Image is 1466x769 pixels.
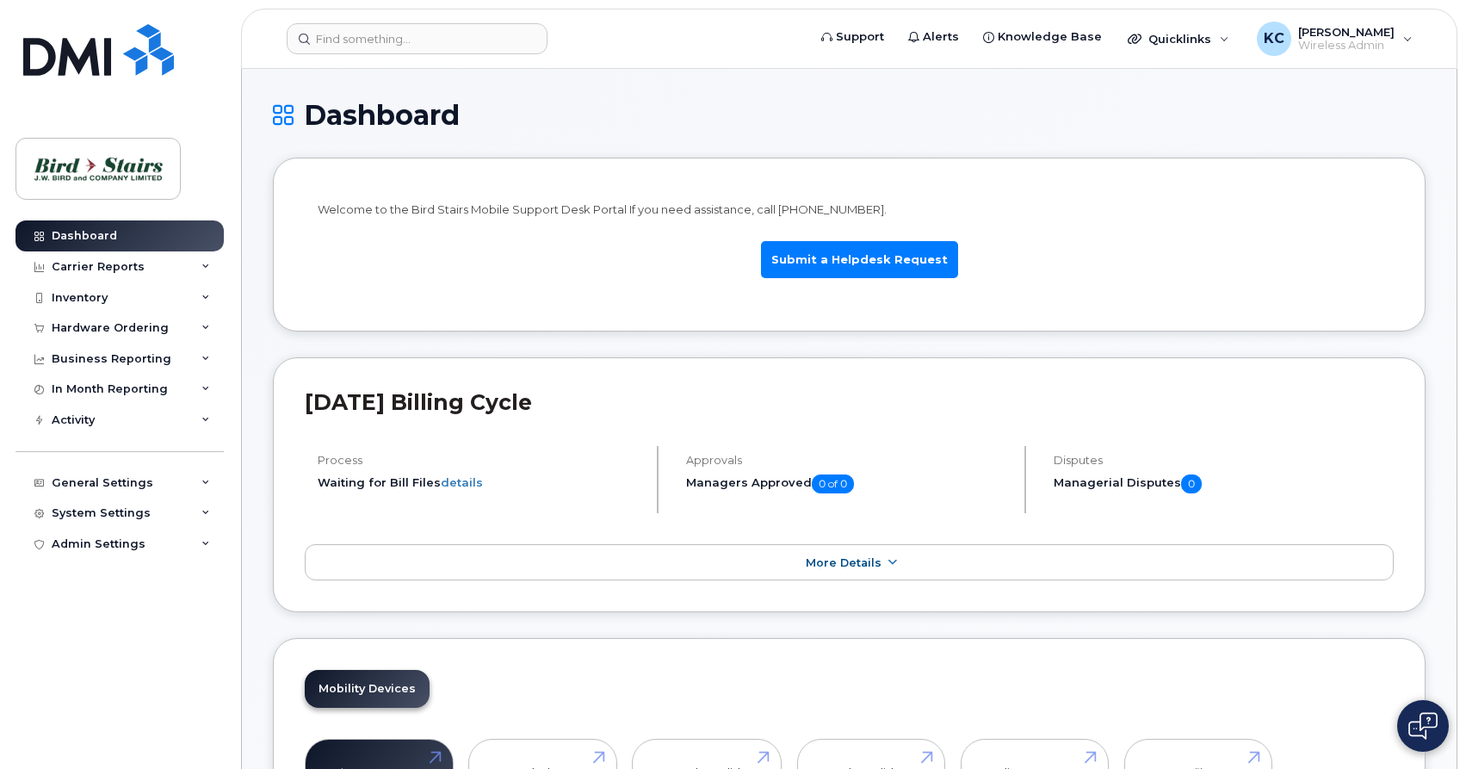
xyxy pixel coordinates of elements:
[318,474,642,491] li: Waiting for Bill Files
[1408,712,1438,740] img: Open chat
[305,670,430,708] a: Mobility Devices
[686,474,1011,493] h5: Managers Approved
[1181,474,1202,493] span: 0
[806,556,881,569] span: More Details
[441,475,483,489] a: details
[686,454,1011,467] h4: Approvals
[1054,454,1394,467] h4: Disputes
[318,202,1381,218] p: Welcome to the Bird Stairs Mobile Support Desk Portal If you need assistance, call [PHONE_NUMBER].
[273,100,1426,130] h1: Dashboard
[1054,474,1394,493] h5: Managerial Disputes
[305,389,1394,415] h2: [DATE] Billing Cycle
[761,241,958,278] a: Submit a Helpdesk Request
[318,454,642,467] h4: Process
[812,474,854,493] span: 0 of 0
